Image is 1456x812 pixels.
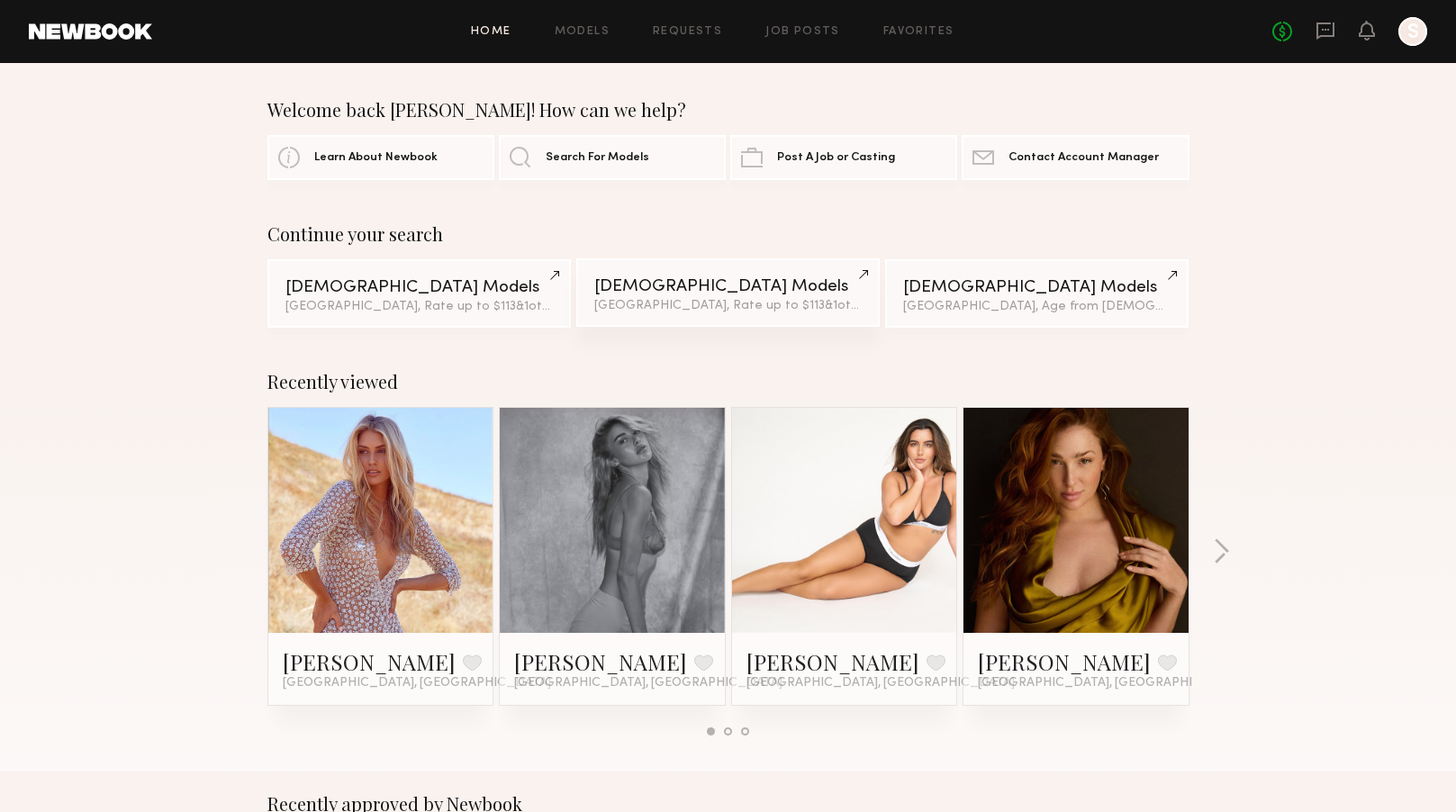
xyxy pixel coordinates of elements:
div: [GEOGRAPHIC_DATA], Rate up to $113 [285,301,553,313]
a: [DEMOGRAPHIC_DATA] Models[GEOGRAPHIC_DATA], Rate up to $113&1other filter [576,258,880,327]
span: & 1 other filter [825,300,902,311]
span: Contact Account Manager [1008,152,1159,164]
a: Home [471,26,511,38]
span: [GEOGRAPHIC_DATA], [GEOGRAPHIC_DATA] [746,676,1015,690]
div: Welcome back [PERSON_NAME]! How can we help? [267,99,1189,121]
a: [PERSON_NAME] [746,647,919,676]
div: Continue your search [267,223,1189,245]
div: [DEMOGRAPHIC_DATA] Models [594,278,862,295]
span: [GEOGRAPHIC_DATA], [GEOGRAPHIC_DATA] [978,676,1246,690]
div: Recently viewed [267,371,1189,392]
a: Models [555,26,610,38]
a: S [1398,17,1427,46]
span: Post A Job or Casting [777,152,895,164]
div: [GEOGRAPHIC_DATA], Age from [DEMOGRAPHIC_DATA]. [903,301,1171,313]
div: [DEMOGRAPHIC_DATA] Models [285,279,553,296]
a: [PERSON_NAME] [283,647,456,676]
span: Search For Models [546,152,649,164]
a: Learn About Newbook [267,135,494,180]
a: [PERSON_NAME] [514,647,687,676]
span: [GEOGRAPHIC_DATA], [GEOGRAPHIC_DATA] [514,676,782,690]
a: [DEMOGRAPHIC_DATA] Models[GEOGRAPHIC_DATA], Rate up to $113&1other filter [267,259,571,328]
span: & 1 other filter [516,301,593,312]
a: [PERSON_NAME] [978,647,1151,676]
a: Contact Account Manager [962,135,1189,180]
span: Learn About Newbook [314,152,438,164]
span: [GEOGRAPHIC_DATA], [GEOGRAPHIC_DATA] [283,676,551,690]
a: Search For Models [499,135,726,180]
a: Job Posts [765,26,840,38]
div: [GEOGRAPHIC_DATA], Rate up to $113 [594,300,862,312]
a: Favorites [883,26,954,38]
div: [DEMOGRAPHIC_DATA] Models [903,279,1171,296]
a: Post A Job or Casting [730,135,957,180]
a: [DEMOGRAPHIC_DATA] Models[GEOGRAPHIC_DATA], Age from [DEMOGRAPHIC_DATA]. [885,259,1189,328]
a: Requests [653,26,722,38]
